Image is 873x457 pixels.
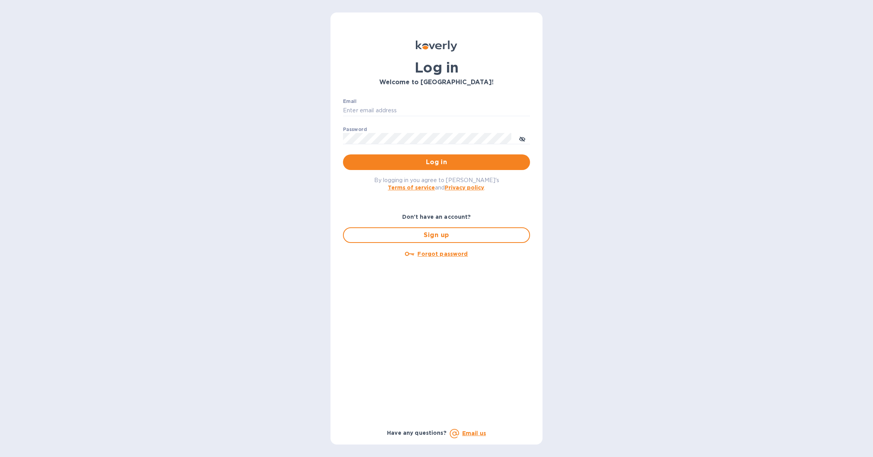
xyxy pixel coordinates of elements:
[462,430,486,436] a: Email us
[445,184,484,191] a: Privacy policy
[349,158,524,167] span: Log in
[402,214,471,220] b: Don't have an account?
[350,230,523,240] span: Sign up
[343,99,357,104] label: Email
[343,105,530,117] input: Enter email address
[343,154,530,170] button: Log in
[343,79,530,86] h3: Welcome to [GEOGRAPHIC_DATA]!
[343,127,367,132] label: Password
[514,131,530,146] button: toggle password visibility
[374,177,499,191] span: By logging in you agree to [PERSON_NAME]'s and .
[343,227,530,243] button: Sign up
[388,184,435,191] a: Terms of service
[343,59,530,76] h1: Log in
[387,430,447,436] b: Have any questions?
[416,41,457,51] img: Koverly
[417,251,468,257] u: Forgot password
